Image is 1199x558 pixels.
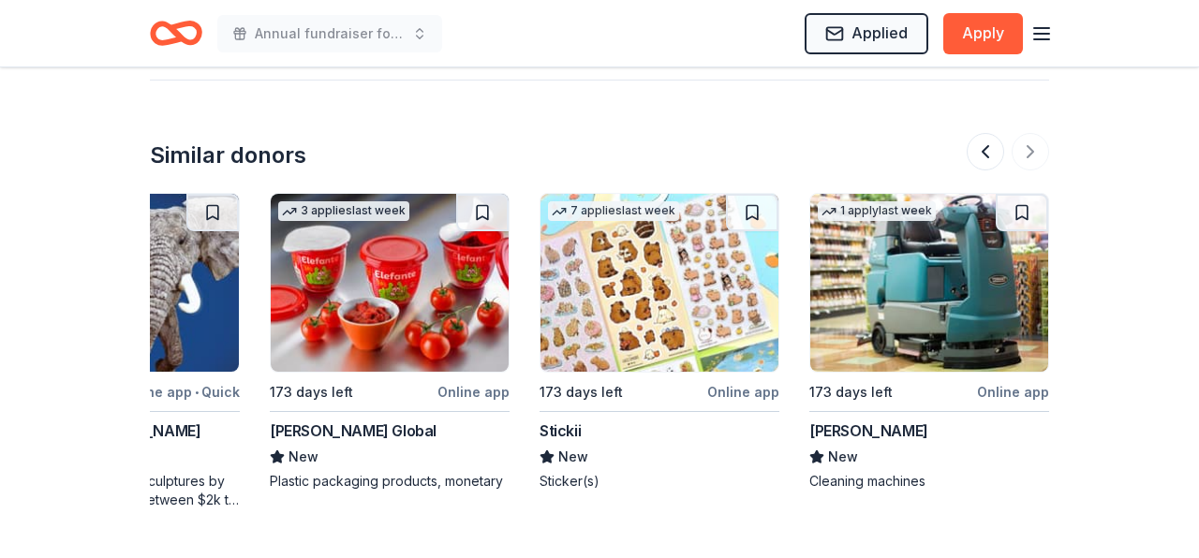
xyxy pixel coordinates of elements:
[540,381,623,404] div: 173 days left
[270,193,510,491] a: Image for Berry Global3 applieslast week173 days leftOnline app[PERSON_NAME] GlobalNewPlastic pac...
[270,381,353,404] div: 173 days left
[255,22,405,45] span: Annual fundraiser for scholarships, [PERSON_NAME] children and a [DATE] shelter
[977,380,1049,404] div: Online app
[810,194,1048,372] img: Image for Tennant
[809,472,1049,491] div: Cleaning machines
[150,11,202,55] a: Home
[818,201,936,221] div: 1 apply last week
[540,193,779,491] a: Image for Stickii7 applieslast week173 days leftOnline appStickiiNewSticker(s)
[851,21,908,45] span: Applied
[195,385,199,400] span: •
[809,381,893,404] div: 173 days left
[271,194,509,372] img: Image for Berry Global
[217,15,442,52] button: Annual fundraiser for scholarships, [PERSON_NAME] children and a [DATE] shelter
[943,13,1023,54] button: Apply
[809,193,1049,491] a: Image for Tennant1 applylast week173 days leftOnline app[PERSON_NAME]NewCleaning machines
[707,380,779,404] div: Online app
[805,13,928,54] button: Applied
[437,380,510,404] div: Online app
[809,419,928,442] div: [PERSON_NAME]
[270,419,437,442] div: [PERSON_NAME] Global
[828,446,858,468] span: New
[540,419,581,442] div: Stickii
[120,380,240,404] div: Online app Quick
[270,472,510,491] div: Plastic packaging products, monetary
[150,140,306,170] div: Similar donors
[558,446,588,468] span: New
[540,194,778,372] img: Image for Stickii
[278,201,409,221] div: 3 applies last week
[548,201,679,221] div: 7 applies last week
[540,472,779,491] div: Sticker(s)
[289,446,318,468] span: New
